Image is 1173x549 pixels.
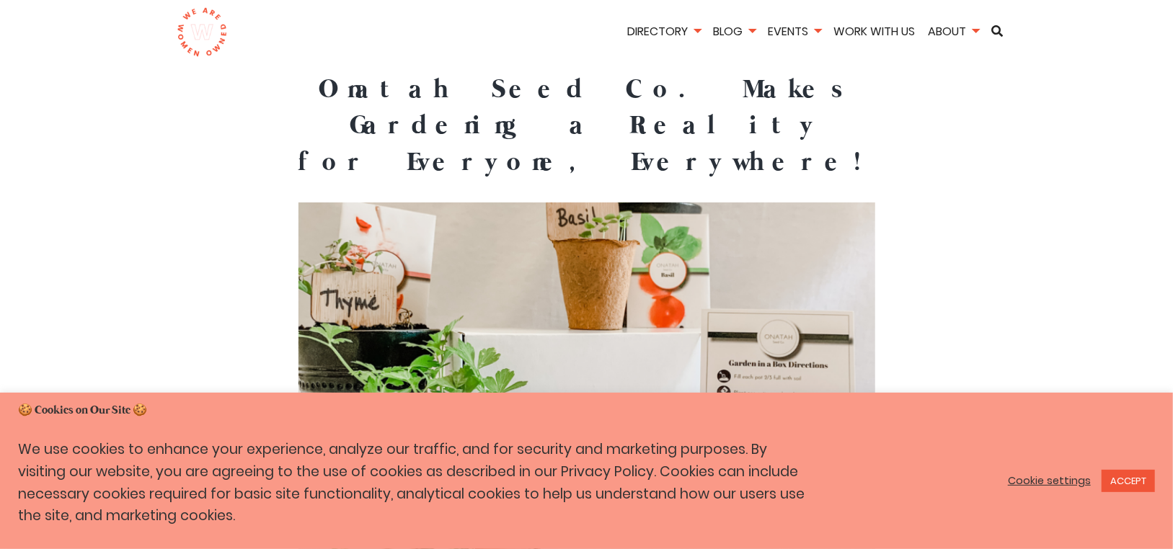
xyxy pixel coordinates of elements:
h1: Onatah Seed Co. Makes Gardening a Reality for Everyone, Everywhere! [298,72,875,181]
a: ACCEPT [1102,470,1155,492]
a: Search [987,25,1009,37]
a: About [924,23,984,40]
li: Directory [623,22,706,43]
li: Blog [709,22,761,43]
a: Work With Us [829,23,921,40]
img: logo [177,7,228,58]
h5: 🍪 Cookies on Our Site 🍪 [18,403,1155,419]
p: We use cookies to enhance your experience, analyze our traffic, and for security and marketing pu... [18,439,814,527]
a: Blog [709,23,761,40]
a: Directory [623,23,706,40]
a: Events [763,23,826,40]
li: Events [763,22,826,43]
a: Cookie settings [1008,474,1091,487]
li: About [924,22,984,43]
